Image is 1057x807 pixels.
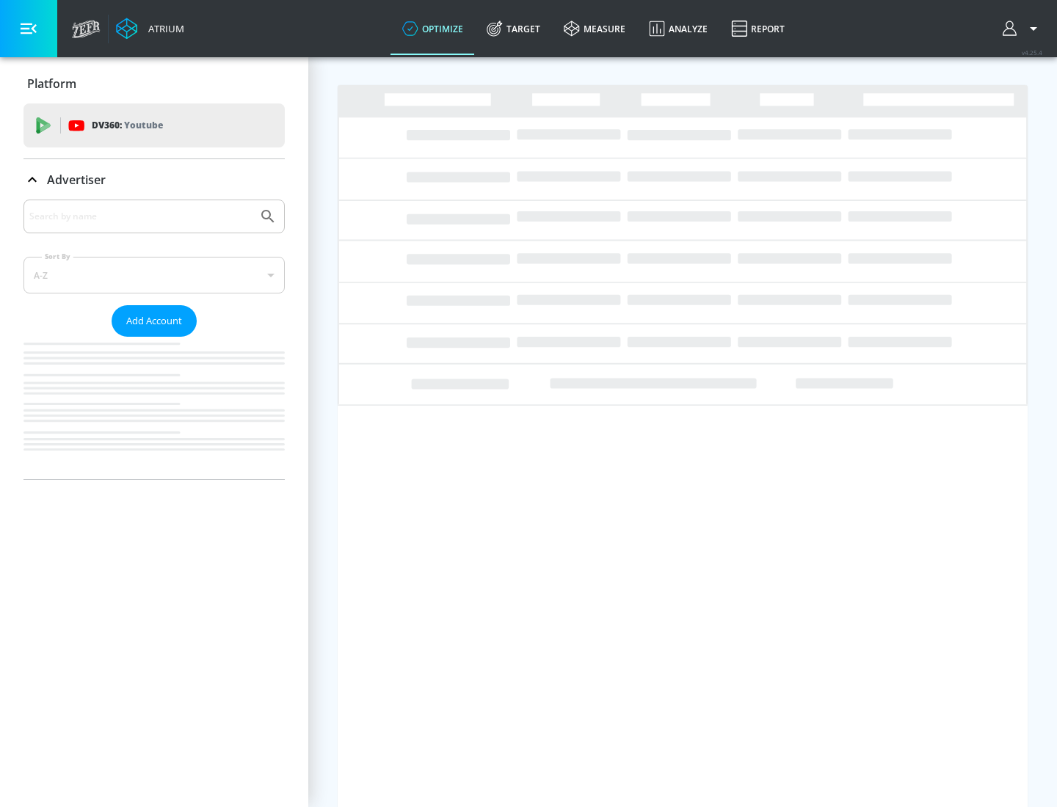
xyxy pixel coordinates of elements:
a: Analyze [637,2,719,55]
a: optimize [391,2,475,55]
nav: list of Advertiser [23,337,285,479]
a: Report [719,2,796,55]
div: Platform [23,63,285,104]
div: Atrium [142,22,184,35]
input: Search by name [29,207,252,226]
span: Add Account [126,313,182,329]
p: DV360: [92,117,163,134]
div: A-Z [23,257,285,293]
div: DV360: Youtube [23,103,285,147]
a: Target [475,2,552,55]
div: Advertiser [23,200,285,479]
a: Atrium [116,18,184,40]
a: measure [552,2,637,55]
span: v 4.25.4 [1022,48,1042,56]
button: Add Account [112,305,197,337]
p: Platform [27,76,76,92]
p: Youtube [124,117,163,133]
label: Sort By [42,252,73,261]
div: Advertiser [23,159,285,200]
p: Advertiser [47,172,106,188]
